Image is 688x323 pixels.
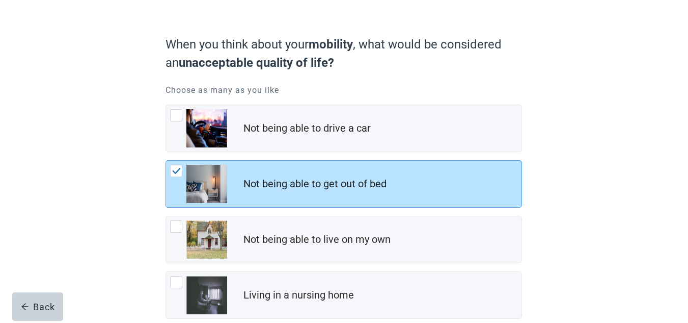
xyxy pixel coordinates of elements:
[166,160,522,208] div: Not being able to get out of bed, checkbox, checked
[12,292,63,321] button: arrow-leftBack
[179,56,334,70] strong: unacceptable quality of life?
[243,232,391,247] div: Not being able to live on my own
[166,35,517,72] label: When you think about your , what would be considered an
[166,216,522,263] div: Not being able to live on my own, checkbox, not checked
[166,105,522,152] div: Not being able to drive a car, checkbox, not checked
[243,288,354,303] div: Living in a nursing home
[243,177,387,191] div: Not being able to get out of bed
[309,37,353,52] strong: mobility
[166,271,522,319] div: Living in a nursing home, checkbox, not checked
[166,84,522,96] p: Choose as many as you like
[21,302,55,312] div: Back
[243,121,371,136] div: Not being able to drive a car
[21,303,29,311] span: arrow-left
